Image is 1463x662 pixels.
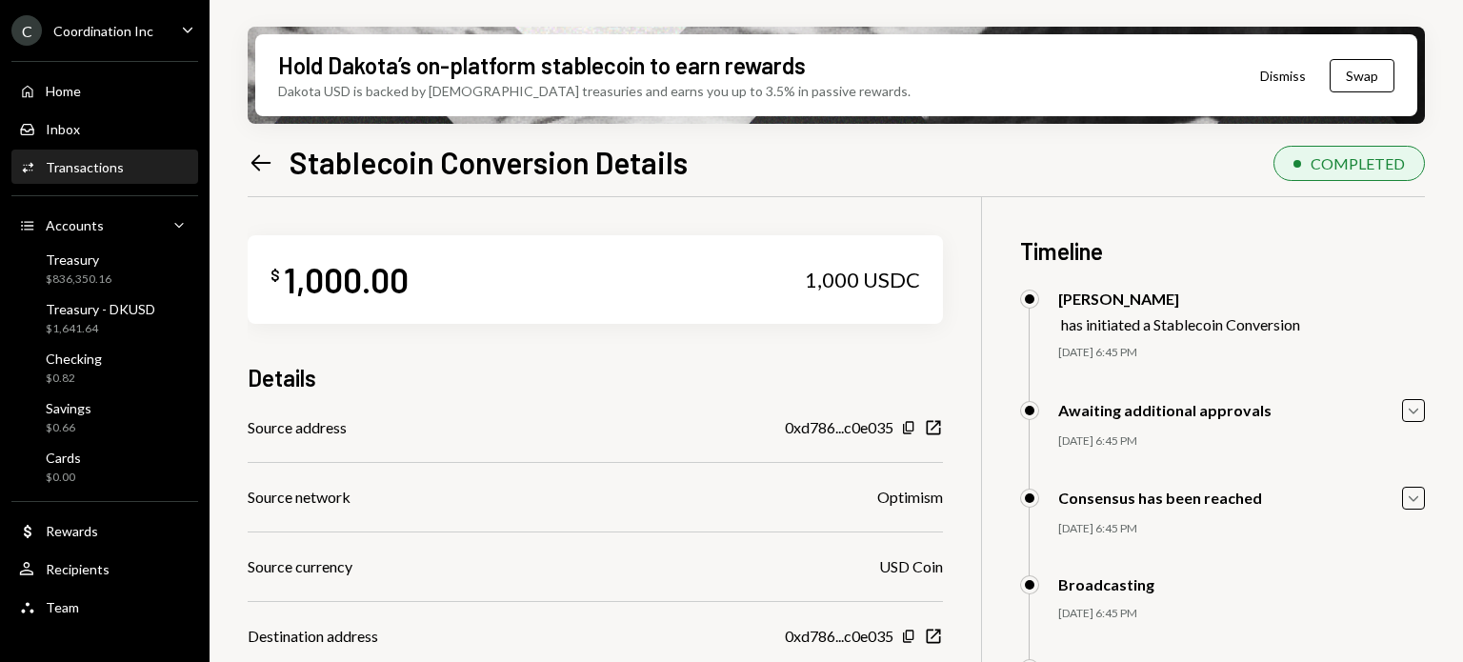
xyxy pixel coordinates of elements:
[11,246,198,291] a: Treasury$836,350.16
[248,555,352,578] div: Source currency
[1020,235,1425,267] h3: Timeline
[46,420,91,436] div: $0.66
[1330,59,1394,92] button: Swap
[1058,575,1154,593] div: Broadcasting
[290,143,688,181] h1: Stablecoin Conversion Details
[11,15,42,46] div: C
[1236,53,1330,98] button: Dismiss
[1058,433,1425,450] div: [DATE] 6:45 PM
[46,523,98,539] div: Rewards
[278,50,806,81] div: Hold Dakota’s on-platform stablecoin to earn rewards
[248,416,347,439] div: Source address
[46,599,79,615] div: Team
[46,561,110,577] div: Recipients
[46,321,155,337] div: $1,641.64
[785,625,893,648] div: 0xd786...c0e035
[46,351,102,367] div: Checking
[46,271,111,288] div: $836,350.16
[46,301,155,317] div: Treasury - DKUSD
[11,513,198,548] a: Rewards
[248,625,378,648] div: Destination address
[248,486,351,509] div: Source network
[11,150,198,184] a: Transactions
[248,362,316,393] h3: Details
[284,258,409,301] div: 1,000.00
[11,73,198,108] a: Home
[11,552,198,586] a: Recipients
[11,111,198,146] a: Inbox
[1311,154,1405,172] div: COMPLETED
[11,345,198,391] a: Checking$0.82
[1058,345,1425,361] div: [DATE] 6:45 PM
[1058,606,1425,622] div: [DATE] 6:45 PM
[785,416,893,439] div: 0xd786...c0e035
[11,394,198,440] a: Savings$0.66
[46,450,81,466] div: Cards
[1061,315,1300,333] div: has initiated a Stablecoin Conversion
[877,486,943,509] div: Optimism
[805,267,920,293] div: 1,000 USDC
[1058,489,1262,507] div: Consensus has been reached
[46,470,81,486] div: $0.00
[11,295,198,341] a: Treasury - DKUSD$1,641.64
[11,444,198,490] a: Cards$0.00
[46,371,102,387] div: $0.82
[1058,401,1272,419] div: Awaiting additional approvals
[46,121,80,137] div: Inbox
[1058,290,1300,308] div: [PERSON_NAME]
[1058,521,1425,537] div: [DATE] 6:45 PM
[46,400,91,416] div: Savings
[46,159,124,175] div: Transactions
[46,251,111,268] div: Treasury
[11,208,198,242] a: Accounts
[278,81,911,101] div: Dakota USD is backed by [DEMOGRAPHIC_DATA] treasuries and earns you up to 3.5% in passive rewards.
[53,23,153,39] div: Coordination Inc
[271,266,280,285] div: $
[879,555,943,578] div: USD Coin
[46,217,104,233] div: Accounts
[46,83,81,99] div: Home
[11,590,198,624] a: Team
